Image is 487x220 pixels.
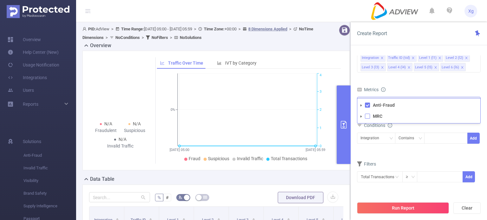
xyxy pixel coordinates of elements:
[158,195,161,200] span: %
[192,27,198,31] span: >
[189,156,200,161] span: Fraud
[225,60,256,66] span: IVT by Category
[440,63,466,71] li: Level 6 (l6)
[8,46,59,59] a: Help Center (New)
[23,149,76,162] span: Anti-Fraud
[23,135,41,148] span: Solutions
[104,121,112,126] span: N/A
[23,98,38,110] a: Reports
[7,5,69,18] img: Protected Media
[109,27,115,31] span: >
[23,102,38,107] span: Reports
[357,202,449,214] button: Run Report
[411,175,415,179] i: icon: down
[89,192,150,202] input: Search...
[445,53,470,62] li: Level 2 (l2)
[237,156,263,161] span: Invalid Traffic
[106,143,135,149] div: Invalid Traffic
[407,66,411,70] i: icon: close
[320,144,321,148] tspan: 0
[388,123,392,128] i: icon: info-circle
[373,114,382,119] strong: MRC
[121,27,144,31] b: Time Range:
[271,156,307,161] span: Total Transactions
[287,27,293,31] span: >
[287,217,290,219] i: icon: caret-up
[182,217,185,219] i: icon: caret-up
[415,63,432,72] div: Level 5 (l5)
[23,174,76,187] span: Visibility
[160,61,165,65] i: icon: line-chart
[140,35,146,40] span: >
[252,217,255,219] i: icon: caret-up
[23,162,76,174] span: Invalid Traffic
[217,61,222,65] i: icon: bar-chart
[120,127,149,134] div: Suspicious
[442,63,459,72] div: Level 6 (l6)
[360,133,384,143] div: Integration
[414,63,439,71] li: Level 5 (l5)
[133,121,141,126] span: N/A
[170,148,189,152] tspan: [DATE] 05:00
[208,156,229,161] span: Suspicious
[360,53,386,62] li: Integration
[321,217,325,219] i: icon: caret-up
[463,171,475,182] button: Add
[180,35,202,40] b: No Solutions
[418,53,443,62] li: Level 1 (l1)
[82,27,313,40] span: AdView [DATE] 05:00 - [DATE] 05:59 +00:00
[171,108,175,112] tspan: 0%
[387,53,417,62] li: Traffic ID (tid)
[23,200,76,212] span: Supply Intelligence
[389,136,393,141] i: icon: down
[179,195,182,199] i: icon: bg-colors
[388,63,406,72] div: Level 4 (l4)
[90,175,114,183] h2: Data Table
[8,33,41,46] a: Overview
[362,54,379,62] div: Integration
[166,195,169,200] span: #
[381,87,386,92] i: icon: info-circle
[467,133,480,144] button: Add
[320,90,321,94] tspan: 3
[388,54,410,62] div: Traffic ID (tid)
[92,127,120,134] div: Fraudulent
[381,66,384,70] i: icon: close
[204,27,224,31] b: Time Zone:
[116,217,119,219] i: icon: caret-up
[203,195,207,199] i: icon: table
[360,115,363,118] i: icon: caret-down
[438,56,441,60] i: icon: close
[357,87,379,92] span: Metrics
[446,54,463,62] div: Level 2 (l2)
[412,56,415,60] i: icon: close
[364,123,392,128] span: Conditions
[8,59,59,71] a: Usage Notification
[419,54,437,62] div: Level 1 (l1)
[23,187,76,200] span: Brand Safety
[8,84,34,97] a: Users
[453,202,481,214] button: Clear
[320,73,321,78] tspan: 4
[465,56,468,60] i: icon: close
[8,71,47,84] a: Integrations
[360,104,363,107] i: icon: caret-down
[357,161,376,167] span: Filters
[357,30,387,36] span: Create Report
[90,42,111,49] h2: Overview
[360,63,386,71] li: Level 3 (l3)
[119,137,127,142] span: N/A
[88,27,96,31] b: PID:
[434,66,437,70] i: icon: close
[278,192,323,203] button: Download PDF
[306,148,325,152] tspan: [DATE] 05:59
[419,136,422,141] i: icon: down
[399,133,419,143] div: Contains
[248,27,287,31] u: 8 Dimensions Applied
[217,217,220,219] i: icon: caret-up
[82,27,88,31] i: icon: user
[373,103,395,108] strong: Anti-Fraud
[387,63,412,71] li: Level 4 (l4)
[406,172,412,182] div: ≥
[362,63,379,72] div: Level 3 (l3)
